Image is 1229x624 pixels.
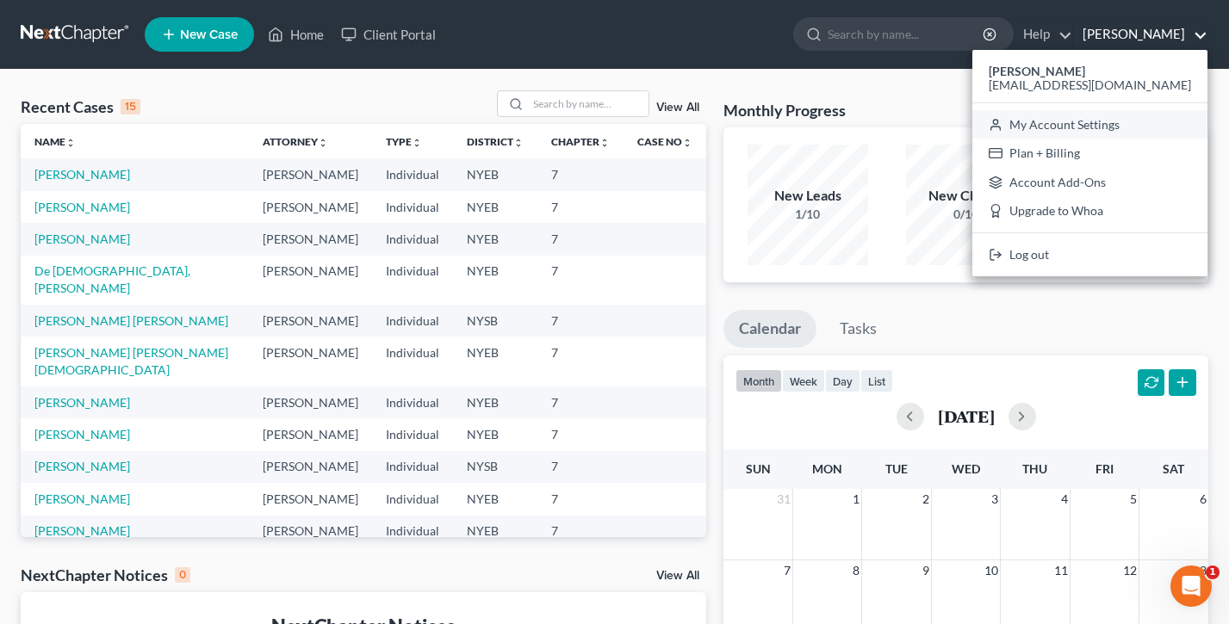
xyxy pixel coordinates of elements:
a: Plan + Billing [972,139,1207,168]
a: [PERSON_NAME] [34,459,130,473]
td: Individual [372,386,453,418]
a: Help [1015,19,1072,50]
a: Calendar [723,310,816,348]
td: 7 [537,386,624,418]
span: 12 [1121,560,1139,581]
a: Attorneyunfold_more [263,135,328,148]
div: 0 [175,567,190,583]
td: Individual [372,451,453,483]
button: week [782,369,825,392]
a: View All [656,102,699,114]
td: NYEB [453,256,537,305]
a: [PERSON_NAME] [34,427,130,442]
td: 7 [537,418,624,450]
a: De [DEMOGRAPHIC_DATA], [PERSON_NAME] [34,263,190,295]
span: 8 [851,560,861,581]
input: Search by name... [828,18,985,50]
span: 2 [921,489,931,510]
span: 6 [1198,489,1208,510]
td: [PERSON_NAME] [249,158,372,190]
td: [PERSON_NAME] [249,337,372,386]
a: Tasks [824,310,892,348]
button: day [825,369,860,392]
a: Typeunfold_more [386,135,422,148]
i: unfold_more [513,138,524,148]
button: list [860,369,893,392]
td: Individual [372,191,453,223]
h3: Monthly Progress [723,100,846,120]
td: [PERSON_NAME] [249,483,372,515]
td: [PERSON_NAME] [249,305,372,337]
div: NextChapter Notices [21,565,190,585]
a: [PERSON_NAME] [34,200,130,214]
span: 4 [1059,489,1070,510]
td: NYEB [453,483,537,515]
div: 0/10 [906,206,1027,223]
div: [PERSON_NAME] [972,50,1207,276]
td: NYEB [453,223,537,255]
td: NYEB [453,516,537,547]
td: 7 [537,223,624,255]
span: 9 [921,560,931,581]
h2: [DATE] [938,407,995,425]
div: New Clients [906,186,1027,206]
i: unfold_more [599,138,610,148]
a: [PERSON_NAME] [34,523,130,538]
a: Districtunfold_more [467,135,524,148]
td: [PERSON_NAME] [249,451,372,483]
a: [PERSON_NAME] [34,395,130,410]
td: [PERSON_NAME] [249,191,372,223]
td: Individual [372,418,453,450]
span: 13 [1191,560,1208,581]
td: NYSB [453,305,537,337]
span: 5 [1128,489,1139,510]
span: 1 [1206,565,1220,579]
div: Recent Cases [21,96,140,117]
a: [PERSON_NAME] [1074,19,1207,50]
span: Wed [952,461,980,476]
span: Fri [1096,461,1114,476]
a: [PERSON_NAME] [34,232,130,246]
span: Mon [812,461,842,476]
td: [PERSON_NAME] [249,256,372,305]
strong: [PERSON_NAME] [989,64,1085,78]
a: Nameunfold_more [34,135,76,148]
div: New Leads [748,186,868,206]
i: unfold_more [412,138,422,148]
td: [PERSON_NAME] [249,418,372,450]
span: Thu [1022,461,1047,476]
i: unfold_more [682,138,692,148]
td: 7 [537,191,624,223]
iframe: Intercom live chat [1170,565,1212,607]
span: Tue [885,461,908,476]
a: Client Portal [332,19,444,50]
a: Account Add-Ons [972,168,1207,197]
span: 31 [775,489,792,510]
a: [PERSON_NAME] [34,491,130,506]
input: Search by name... [528,91,649,116]
td: 7 [537,337,624,386]
a: Home [259,19,332,50]
a: [PERSON_NAME] [34,167,130,182]
a: Case Nounfold_more [637,135,692,148]
span: Sat [1163,461,1184,476]
td: Individual [372,223,453,255]
a: Chapterunfold_more [551,135,610,148]
div: 1/10 [748,206,868,223]
a: My Account Settings [972,110,1207,139]
td: Individual [372,516,453,547]
button: month [736,369,782,392]
div: 15 [121,99,140,114]
a: Upgrade to Whoa [972,197,1207,226]
td: NYEB [453,337,537,386]
span: 7 [782,560,792,581]
td: Individual [372,256,453,305]
span: [EMAIL_ADDRESS][DOMAIN_NAME] [989,77,1191,92]
td: NYEB [453,418,537,450]
span: New Case [180,28,238,41]
a: Log out [972,240,1207,269]
td: Individual [372,483,453,515]
span: 11 [1052,560,1070,581]
td: [PERSON_NAME] [249,386,372,418]
span: Sun [746,461,771,476]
